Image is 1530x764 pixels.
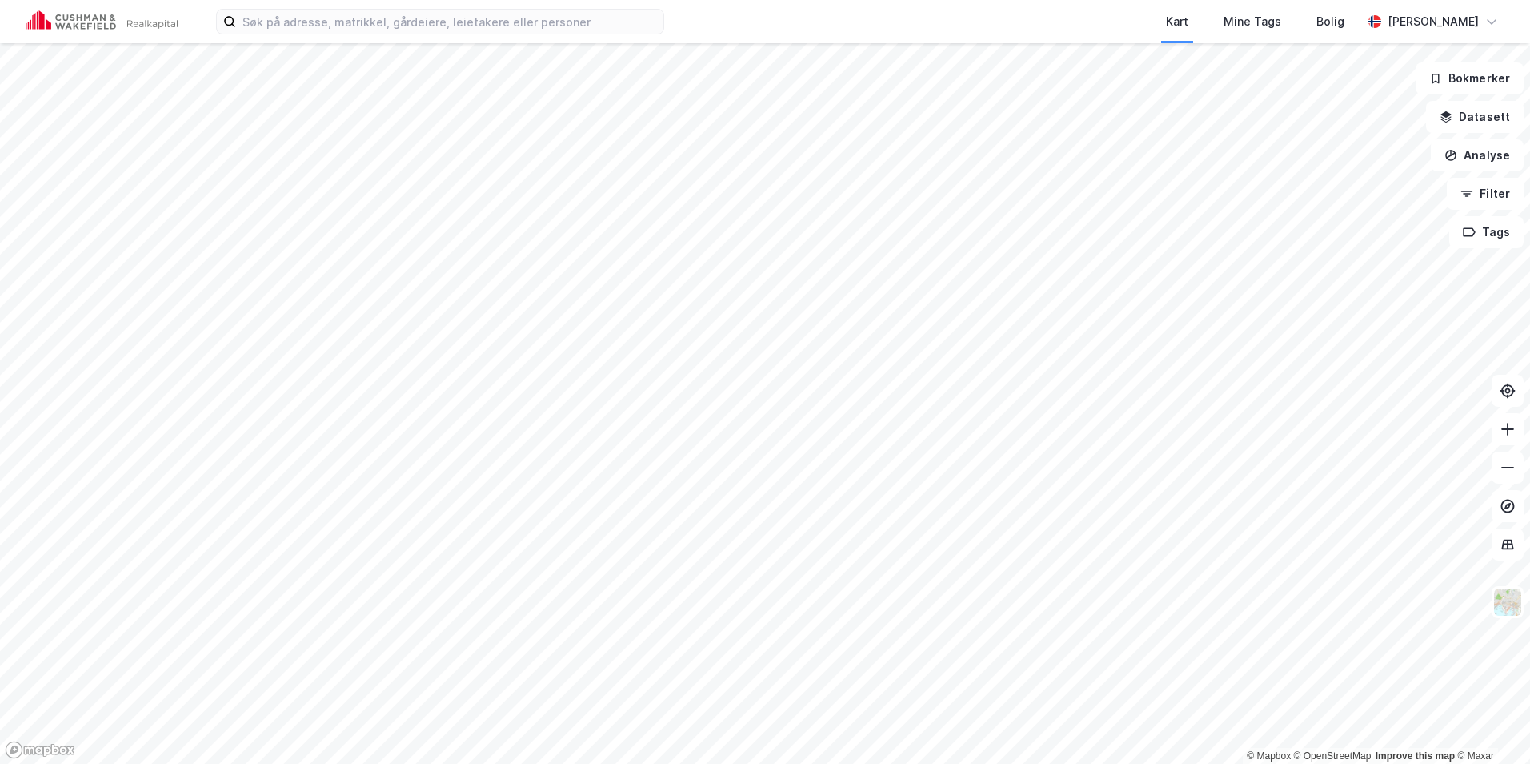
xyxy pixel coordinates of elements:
[1316,12,1344,31] div: Bolig
[1492,587,1523,617] img: Z
[1224,12,1281,31] div: Mine Tags
[5,741,75,759] a: Mapbox homepage
[1447,178,1524,210] button: Filter
[1426,101,1524,133] button: Datasett
[1431,139,1524,171] button: Analyse
[1450,687,1530,764] div: Kontrollprogram for chat
[236,10,663,34] input: Søk på adresse, matrikkel, gårdeiere, leietakere eller personer
[1450,687,1530,764] iframe: Chat Widget
[26,10,178,33] img: cushman-wakefield-realkapital-logo.202ea83816669bd177139c58696a8fa1.svg
[1449,216,1524,248] button: Tags
[1388,12,1479,31] div: [PERSON_NAME]
[1416,62,1524,94] button: Bokmerker
[1247,750,1291,762] a: Mapbox
[1166,12,1188,31] div: Kart
[1376,750,1455,762] a: Improve this map
[1294,750,1372,762] a: OpenStreetMap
